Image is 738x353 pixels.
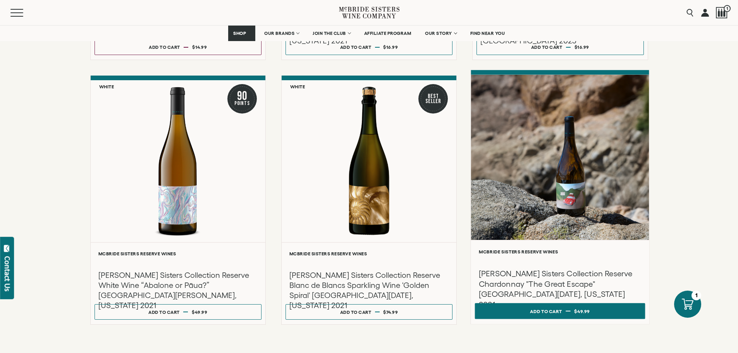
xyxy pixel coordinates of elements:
[290,84,305,89] h6: White
[148,307,180,318] div: Add to cart
[264,31,294,36] span: OUR BRANDS
[99,84,114,89] h6: White
[479,249,642,254] h6: McBride Sisters Reserve Wines
[340,307,372,318] div: Add to cart
[575,45,589,50] span: $16.99
[98,270,258,310] h3: [PERSON_NAME] Sisters Collection Reserve White Wine “Abalone or Pāua?” [GEOGRAPHIC_DATA][PERSON_N...
[724,5,731,12] span: 1
[574,308,590,313] span: $49.99
[479,269,642,310] h3: [PERSON_NAME] Sisters Collection Reserve Chardonnay "The Great Escape" [GEOGRAPHIC_DATA][DATE], [...
[340,41,372,53] div: Add to cart
[477,40,643,55] button: Add to cart $16.99
[313,31,346,36] span: JOIN THE CLUB
[425,31,452,36] span: OUR STORY
[465,26,510,41] a: FIND NEAR YOU
[530,305,562,317] div: Add to cart
[192,45,207,50] span: $14.99
[286,304,452,320] button: Add to cart $74.99
[383,45,398,50] span: $16.99
[471,70,650,324] a: McBride Sisters Reserve Wines [PERSON_NAME] Sisters Collection Reserve Chardonnay "The Great Esca...
[98,251,258,256] h6: McBride Sisters Reserve Wines
[692,291,701,300] div: 1
[289,270,449,310] h3: [PERSON_NAME] Sisters Collection Reserve Blanc de Blancs Sparkling Wine 'Golden Spiral' [GEOGRAPH...
[10,9,38,17] button: Mobile Menu Trigger
[475,303,645,319] button: Add to cart $49.99
[420,26,461,41] a: OUR STORY
[192,310,207,315] span: $49.99
[364,31,411,36] span: AFFILIATE PROGRAM
[90,76,266,325] a: White 90 Points McBride Sisters Collection Reserve White Wine McBride Sisters Reserve Wines [PERS...
[95,40,261,55] button: Add to cart $14.99
[3,256,11,291] div: Contact Us
[95,304,261,320] button: Add to cart $49.99
[281,76,457,325] a: White Best Seller McBride Sisters Collection Reserve Blanc de Blancs Sparkling Wine 'Golden Spira...
[531,41,563,53] div: Add to cart
[470,31,505,36] span: FIND NEAR YOU
[308,26,355,41] a: JOIN THE CLUB
[359,26,416,41] a: AFFILIATE PROGRAM
[383,310,398,315] span: $74.99
[286,40,452,55] button: Add to cart $16.99
[233,31,246,36] span: SHOP
[259,26,304,41] a: OUR BRANDS
[289,251,449,256] h6: McBride Sisters Reserve Wines
[228,26,255,41] a: SHOP
[149,41,180,53] div: Add to cart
